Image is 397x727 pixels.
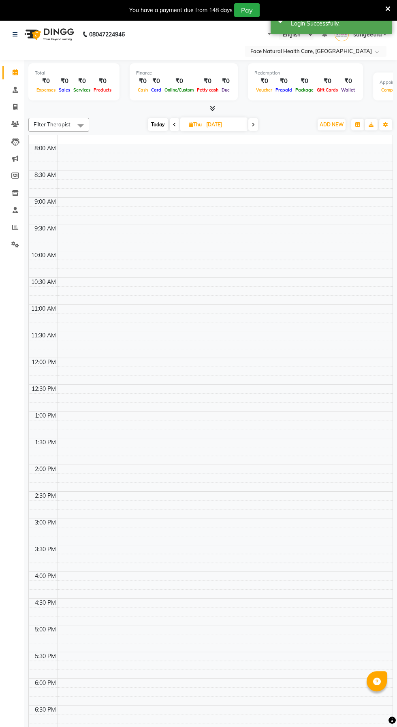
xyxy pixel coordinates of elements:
div: 5:30 PM [33,652,58,661]
div: ₹0 [274,77,294,86]
div: ₹0 [57,77,72,86]
img: logo [21,23,76,46]
b: 08047224946 [89,23,125,46]
div: ₹0 [254,77,274,86]
div: You have a payment due from 148 days [129,6,233,15]
div: 11:00 AM [30,305,58,313]
span: Filter Therapist [34,121,70,128]
span: Online/Custom [163,87,195,93]
span: sangeetha [353,30,382,39]
span: Thu [187,122,204,128]
div: 2:30 PM [33,492,58,500]
span: Voucher [254,87,274,93]
div: 9:30 AM [33,224,58,233]
span: Gift Cards [315,87,339,93]
div: 9:00 AM [33,198,58,206]
span: Services [72,87,92,93]
div: 5:00 PM [33,625,58,634]
div: 8:30 AM [33,171,58,179]
div: Redemption [254,70,356,77]
div: 6:00 PM [33,679,58,687]
div: ₹0 [149,77,163,86]
span: Products [92,87,113,93]
span: Package [294,87,315,93]
div: ₹0 [339,77,356,86]
span: Cash [136,87,149,93]
button: Pay [234,3,260,17]
img: sangeetha [335,27,349,41]
span: Expenses [35,87,57,93]
div: 12:00 PM [30,358,58,367]
div: ₹0 [220,77,231,86]
div: 3:00 PM [33,518,58,527]
div: ₹0 [294,77,315,86]
span: Card [149,87,163,93]
div: 4:30 PM [33,599,58,607]
div: ₹0 [136,77,149,86]
div: ₹0 [72,77,92,86]
div: ₹0 [315,77,339,86]
div: 4:00 PM [33,572,58,580]
div: 10:30 AM [30,278,58,286]
button: ADD NEW [318,119,346,130]
div: ₹0 [195,77,220,86]
span: Petty cash [195,87,220,93]
div: 1:00 PM [33,411,58,420]
div: Login Successfully. [291,19,386,28]
span: Due [220,87,231,93]
div: 12:30 PM [30,385,58,393]
div: ₹0 [163,77,195,86]
div: 11:30 AM [30,331,58,340]
span: Today [148,118,168,131]
span: ADD NEW [320,122,344,128]
div: ₹0 [35,77,57,86]
div: 1:30 PM [33,438,58,447]
div: 2:00 PM [33,465,58,473]
div: 10:00 AM [30,251,58,260]
span: Prepaid [274,87,294,93]
div: Total [35,70,113,77]
input: 2025-09-04 [204,119,244,131]
span: Wallet [339,87,356,93]
div: ₹0 [92,77,113,86]
div: 3:30 PM [33,545,58,554]
div: Finance [136,70,231,77]
span: Sales [57,87,72,93]
div: 8:00 AM [33,144,58,153]
div: 6:30 PM [33,706,58,714]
